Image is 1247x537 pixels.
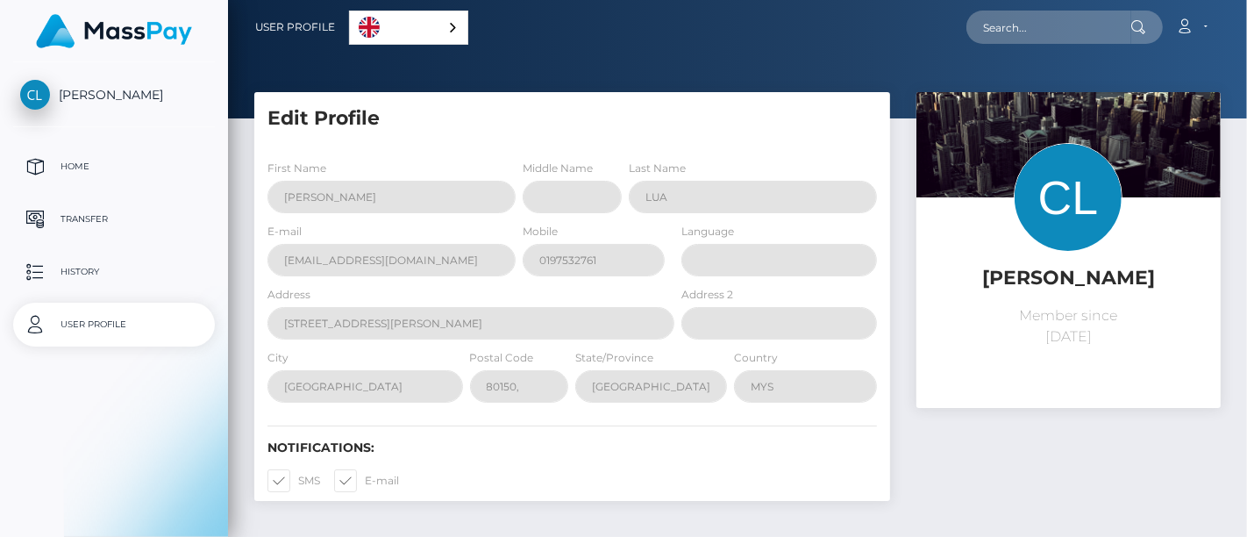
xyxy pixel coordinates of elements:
label: City [267,350,289,366]
p: History [20,259,208,285]
a: History [13,250,215,294]
label: First Name [267,161,326,176]
p: Transfer [20,206,208,233]
label: Mobile [523,224,558,240]
label: E-mail [334,469,399,492]
label: Language [681,224,734,240]
p: Member since [DATE] [930,305,1208,347]
label: Middle Name [523,161,593,176]
label: Address 2 [681,287,733,303]
img: ... [916,92,1221,296]
label: Last Name [629,161,686,176]
aside: Language selected: English [349,11,468,45]
span: [PERSON_NAME] [13,87,215,103]
label: Country [734,350,778,366]
img: MassPay [36,14,192,48]
h5: Edit Profile [267,105,877,132]
input: Search... [966,11,1131,44]
a: User Profile [255,9,335,46]
a: User Profile [13,303,215,347]
label: State/Province [575,350,653,366]
label: SMS [267,469,320,492]
label: Postal Code [470,350,534,366]
label: Address [267,287,310,303]
p: User Profile [20,311,208,338]
div: Language [349,11,468,45]
a: Transfer [13,197,215,241]
p: Home [20,154,208,180]
h6: Notifications: [267,440,877,455]
a: English [350,11,467,44]
label: E-mail [267,224,302,240]
a: Home [13,145,215,189]
h5: [PERSON_NAME] [930,265,1208,292]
